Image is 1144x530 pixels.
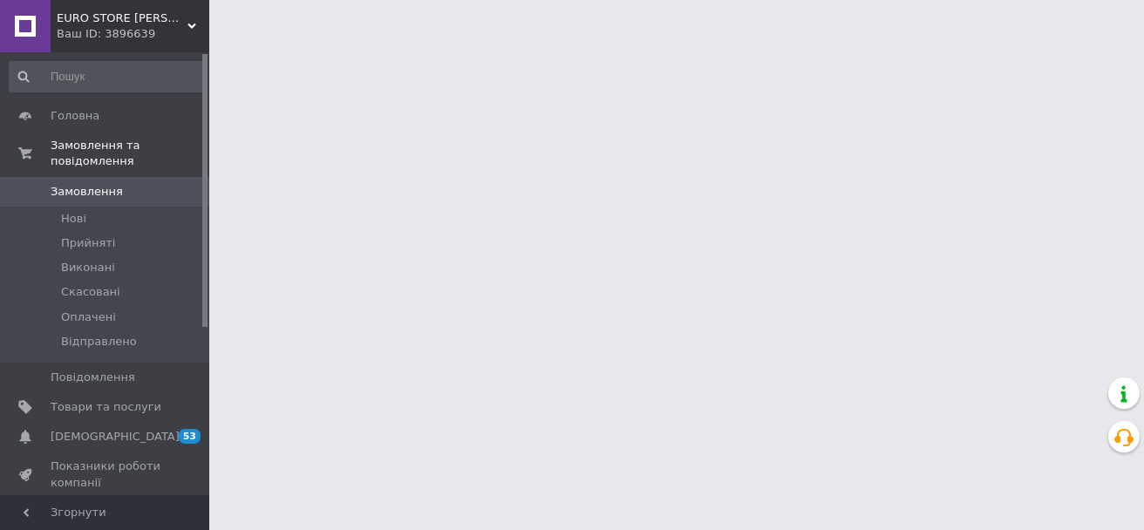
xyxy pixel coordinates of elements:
[61,334,137,350] span: Відправлено
[51,370,135,385] span: Повідомлення
[61,309,116,325] span: Оплачені
[9,61,206,92] input: Пошук
[51,184,123,200] span: Замовлення
[61,284,120,300] span: Скасовані
[57,26,209,42] div: Ваш ID: 3896639
[61,260,115,275] span: Виконані
[51,459,161,490] span: Показники роботи компанії
[51,138,209,169] span: Замовлення та повідомлення
[179,429,201,444] span: 53
[51,108,99,124] span: Головна
[61,211,86,227] span: Нові
[51,429,180,445] span: [DEMOGRAPHIC_DATA]
[51,399,161,415] span: Товари та послуги
[57,10,187,26] span: EURO STORE GILLETTE ORIGINAL
[61,235,115,251] span: Прийняті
